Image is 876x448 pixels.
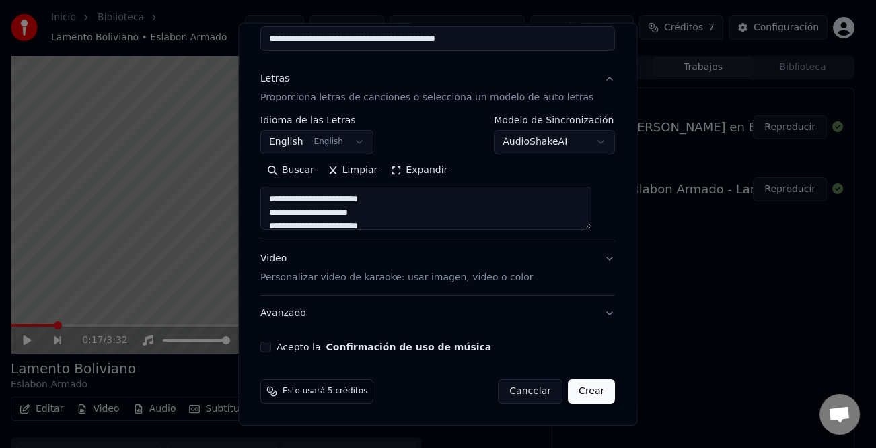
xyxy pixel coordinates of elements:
button: Acepto la [326,342,492,352]
label: Idioma de las Letras [260,115,373,125]
div: LetrasProporciona letras de canciones o selecciona un modelo de auto letras [260,115,615,241]
span: Esto usará 5 créditos [283,386,367,397]
div: Letras [260,72,289,86]
label: Modelo de Sincronización [495,115,616,125]
div: Video [260,252,533,284]
button: LetrasProporciona letras de canciones o selecciona un modelo de auto letras [260,61,615,115]
button: Expandir [385,160,455,181]
button: Avanzado [260,296,615,331]
button: Buscar [260,160,321,181]
button: Limpiar [321,160,384,181]
button: Crear [568,379,615,404]
button: VideoPersonalizar video de karaoke: usar imagen, video o color [260,241,615,295]
button: Cancelar [499,379,563,404]
p: Proporciona letras de canciones o selecciona un modelo de auto letras [260,91,593,104]
p: Personalizar video de karaoke: usar imagen, video o color [260,271,533,284]
label: Acepto la [277,342,491,352]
